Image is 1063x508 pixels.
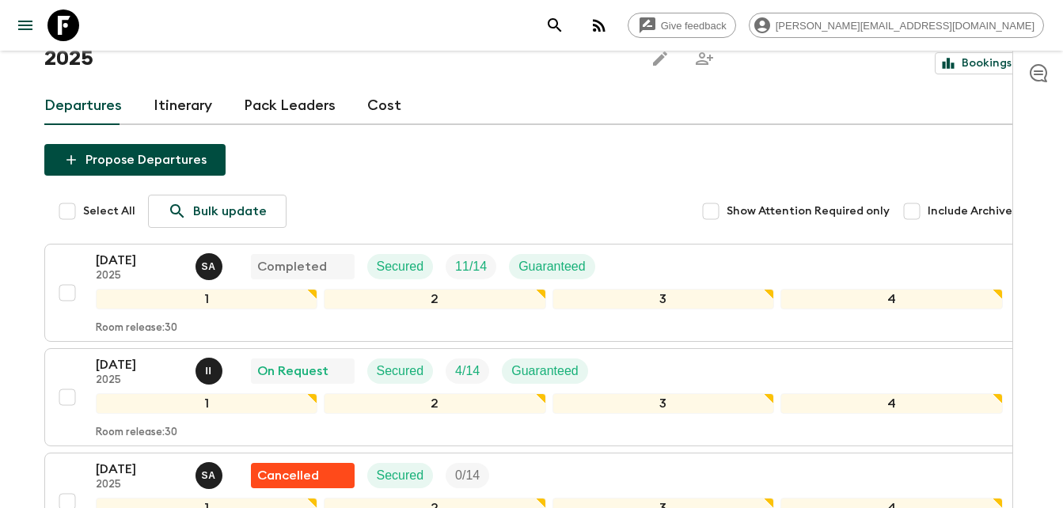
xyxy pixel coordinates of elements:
[652,20,735,32] span: Give feedback
[96,251,183,270] p: [DATE]
[780,289,1003,309] div: 4
[367,358,434,384] div: Secured
[518,257,586,276] p: Guaranteed
[324,289,546,309] div: 2
[749,13,1044,38] div: [PERSON_NAME][EMAIL_ADDRESS][DOMAIN_NAME]
[511,362,579,381] p: Guaranteed
[552,393,775,414] div: 3
[96,460,183,479] p: [DATE]
[96,322,177,335] p: Room release: 30
[446,463,489,488] div: Trip Fill
[455,257,487,276] p: 11 / 14
[96,426,177,439] p: Room release: 30
[539,9,571,41] button: search adventures
[44,348,1019,446] button: [DATE]2025Ismail IngriouiOn RequestSecuredTrip FillGuaranteed1234Room release:30
[196,258,226,271] span: Samir Achahri
[367,87,401,125] a: Cost
[206,365,212,377] p: I I
[193,202,267,221] p: Bulk update
[257,466,319,485] p: Cancelled
[196,362,226,375] span: Ismail Ingrioui
[148,195,287,228] a: Bulk update
[767,20,1043,32] span: [PERSON_NAME][EMAIL_ADDRESS][DOMAIN_NAME]
[780,393,1003,414] div: 4
[935,52,1019,74] a: Bookings
[9,9,41,41] button: menu
[96,270,183,282] p: 2025
[446,254,496,279] div: Trip Fill
[44,244,1019,342] button: [DATE]2025Samir AchahriCompletedSecuredTrip FillGuaranteed1234Room release:30
[83,203,135,219] span: Select All
[196,462,226,489] button: SA
[644,43,676,74] button: Edit this itinerary
[377,257,424,276] p: Secured
[96,393,318,414] div: 1
[96,479,183,491] p: 2025
[96,374,183,387] p: 2025
[367,254,434,279] div: Secured
[96,289,318,309] div: 1
[377,466,424,485] p: Secured
[446,358,489,384] div: Trip Fill
[455,466,480,485] p: 0 / 14
[202,469,216,482] p: S A
[44,144,226,176] button: Propose Departures
[367,463,434,488] div: Secured
[689,43,720,74] span: Share this itinerary
[324,393,546,414] div: 2
[377,362,424,381] p: Secured
[928,203,1019,219] span: Include Archived
[96,355,183,374] p: [DATE]
[154,87,212,125] a: Itinerary
[552,289,775,309] div: 3
[196,467,226,480] span: Samir Achahri
[455,362,480,381] p: 4 / 14
[244,87,336,125] a: Pack Leaders
[257,257,327,276] p: Completed
[196,358,226,385] button: II
[44,87,122,125] a: Departures
[727,203,890,219] span: Show Attention Required only
[628,13,736,38] a: Give feedback
[251,463,355,488] div: Flash Pack cancellation
[257,362,328,381] p: On Request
